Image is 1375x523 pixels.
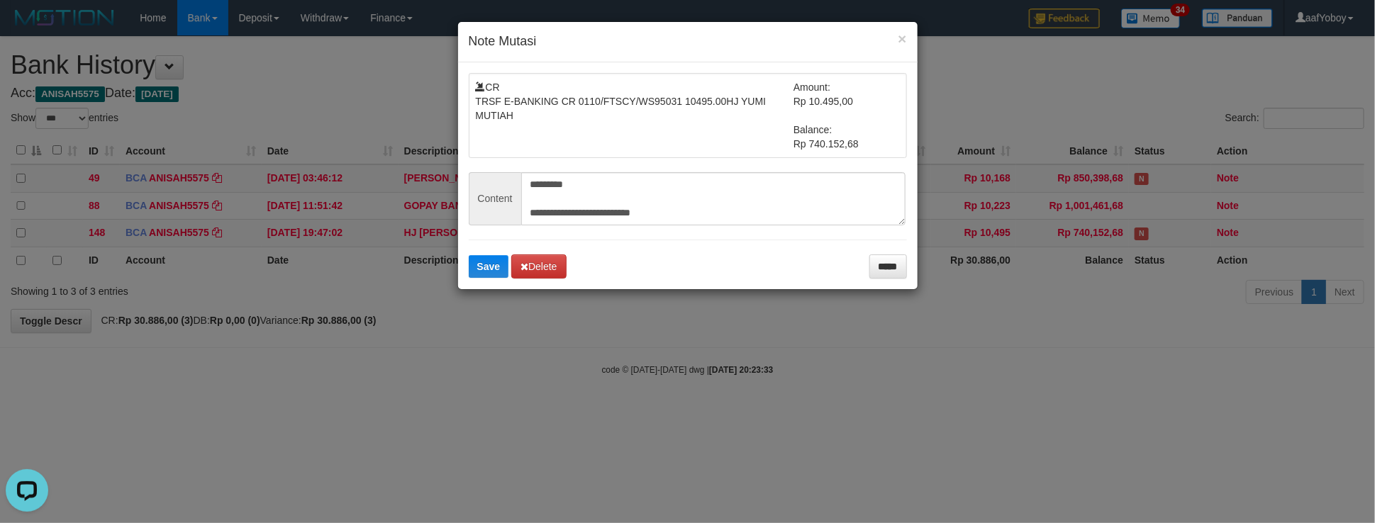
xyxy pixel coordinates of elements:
td: CR TRSF E-BANKING CR 0110/FTSCY/WS95031 10495.00HJ YUMI MUTIAH [476,80,794,151]
h4: Note Mutasi [469,33,907,51]
span: Delete [521,261,557,272]
button: × [898,31,906,46]
button: Save [469,255,509,278]
span: Content [469,172,521,225]
span: Save [477,261,501,272]
button: Delete [511,254,566,279]
td: Amount: Rp 10.495,00 Balance: Rp 740.152,68 [794,80,900,151]
button: Open LiveChat chat widget [6,6,48,48]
